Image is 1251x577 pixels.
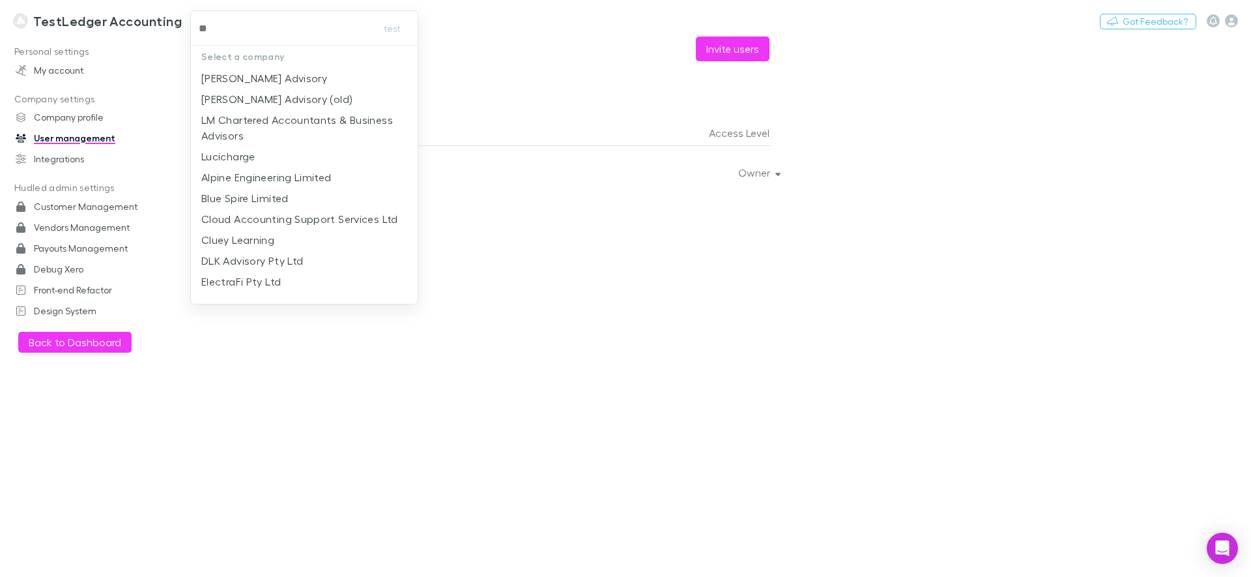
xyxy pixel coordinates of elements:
p: Select a company [191,46,418,68]
p: Cluey Learning [201,232,274,248]
p: Alpine Engineering Limited [201,170,332,185]
p: Dulcius Developments Ltd [201,295,332,310]
p: [PERSON_NAME] Advisory (old) [201,91,352,107]
p: DLK Advisory Pty Ltd [201,253,303,269]
p: Blue Spire Limited [201,190,289,206]
button: test [371,21,412,37]
p: LM Chartered Accountants & Business Advisors [201,112,407,143]
div: Open Intercom Messenger [1207,533,1238,564]
p: [PERSON_NAME] Advisory [201,70,327,86]
span: test [384,21,400,37]
p: Cloud Accounting Support Services Ltd [201,211,398,227]
p: ElectraFi Pty Ltd [201,274,281,289]
p: Lucicharge [201,149,255,164]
